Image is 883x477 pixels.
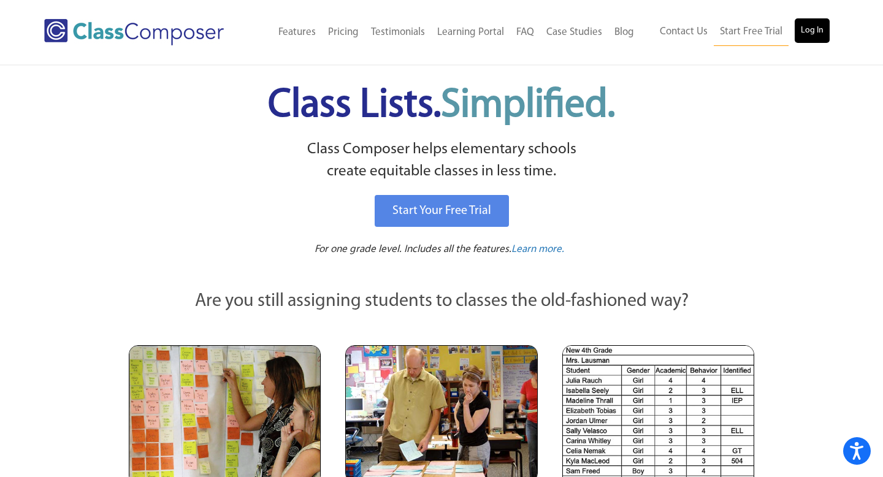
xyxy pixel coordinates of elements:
span: Learn more. [511,244,564,254]
a: Learning Portal [431,19,510,46]
img: Class Composer [44,19,224,45]
span: Start Your Free Trial [392,205,491,217]
a: Contact Us [654,18,714,45]
nav: Header Menu [252,19,640,46]
a: Features [272,19,322,46]
a: Pricing [322,19,365,46]
a: Learn more. [511,242,564,258]
span: For one grade level. Includes all the features. [315,244,511,254]
a: Log In [795,18,830,43]
a: FAQ [510,19,540,46]
nav: Header Menu [640,18,830,46]
span: Simplified. [441,86,615,126]
a: Blog [608,19,640,46]
a: Start Your Free Trial [375,195,509,227]
span: Class Lists. [268,86,615,126]
p: Are you still assigning students to classes the old-fashioned way? [129,288,754,315]
a: Case Studies [540,19,608,46]
a: Testimonials [365,19,431,46]
p: Class Composer helps elementary schools create equitable classes in less time. [127,139,756,183]
a: Start Free Trial [714,18,789,46]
